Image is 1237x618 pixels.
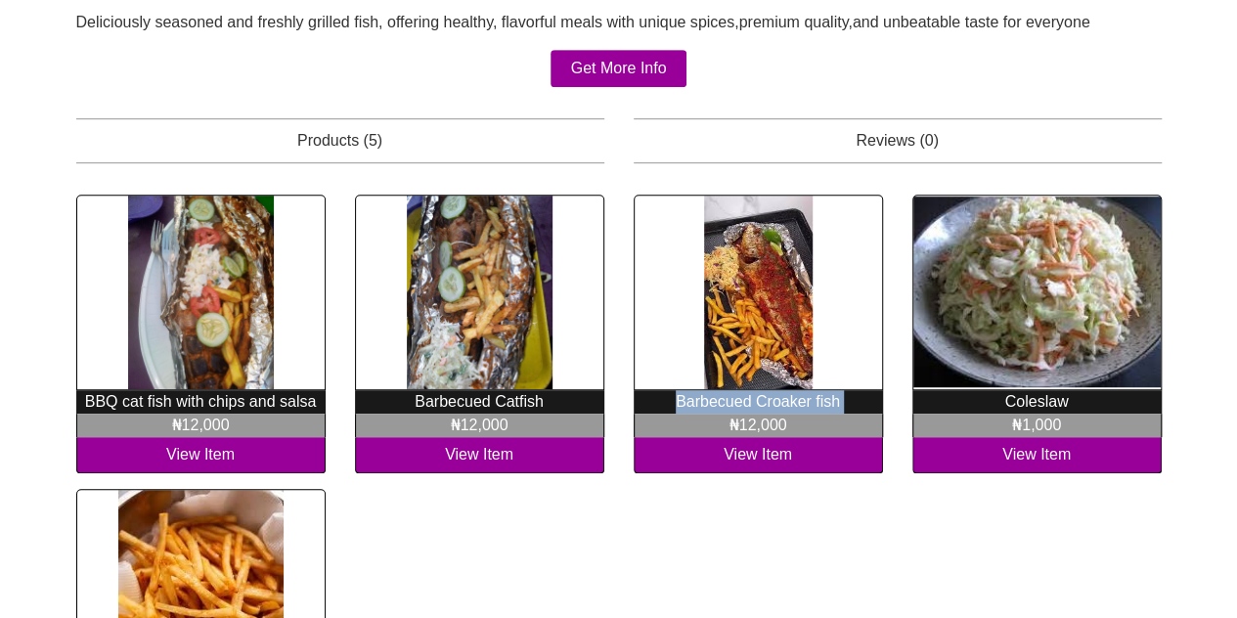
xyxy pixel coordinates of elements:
p: Coleslaw [912,390,1162,414]
p: Barbecued Croaker fish [634,390,883,414]
a: View Item [634,437,883,473]
p: Barbecued Catfish [355,390,604,414]
a: View Item [76,437,326,473]
a: View Item [912,437,1162,473]
p: ₦12,000 [634,414,883,437]
a: View Item [355,437,604,473]
a: Get More Info [551,50,687,87]
p: ₦12,000 [76,414,326,437]
p: Deliciously seasoned and freshly grilled fish, offering healthy, flavorful meals with unique spic... [76,11,1162,34]
p: Products (5) [76,118,604,163]
p: ₦12,000 [355,414,604,437]
p: ₦1,000 [912,414,1162,437]
p: Reviews (0) [634,118,1162,163]
p: BBQ cat fish with chips and salsa [76,390,326,414]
